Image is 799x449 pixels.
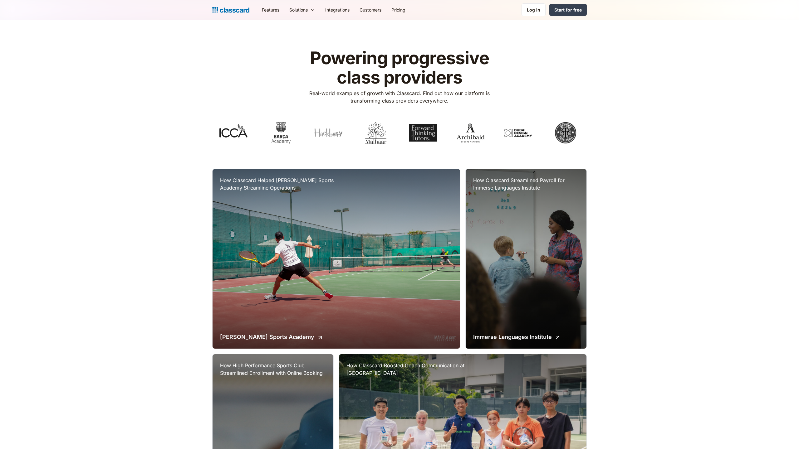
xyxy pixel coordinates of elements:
[213,169,460,349] a: How Classcard Helped [PERSON_NAME] Sports Academy Streamline Operations[PERSON_NAME] Sports Academy
[554,7,582,13] div: Start for free
[257,3,284,17] a: Features
[212,6,249,14] a: Logo
[220,362,326,377] h3: How High Performance Sports Club Streamlined Enrollment with Online Booking
[527,7,540,13] div: Log in
[301,49,499,87] h1: Powering progressive class providers
[466,169,586,349] a: How Classcard Streamlined Payroll for Immerse Languages InstituteImmerse Languages Institute
[346,362,471,377] h3: How Classcard Boosted Coach Communication at [GEOGRAPHIC_DATA]
[473,176,579,191] h3: How Classcard Streamlined Payroll for Immerse Languages Institute
[473,333,552,341] h2: Immerse Languages Institute
[386,3,410,17] a: Pricing
[284,3,320,17] div: Solutions
[355,3,386,17] a: Customers
[301,89,499,104] p: Real-world examples of growth with Classcard. Find out how our platform is transforming class pro...
[220,333,314,341] h2: [PERSON_NAME] Sports Academy
[522,3,546,16] a: Log in
[289,7,308,13] div: Solutions
[320,3,355,17] a: Integrations
[220,176,345,191] h3: How Classcard Helped [PERSON_NAME] Sports Academy Streamline Operations
[549,4,587,16] a: Start for free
